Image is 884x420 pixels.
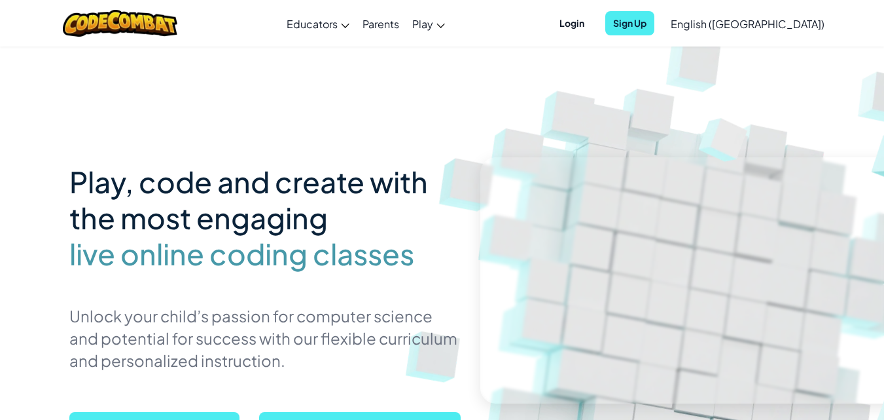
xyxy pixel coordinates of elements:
[280,6,356,41] a: Educators
[356,6,406,41] a: Parents
[552,11,592,35] button: Login
[664,6,831,41] a: English ([GEOGRAPHIC_DATA])
[69,163,428,236] span: Play, code and create with the most engaging
[679,97,771,180] img: Overlap cubes
[412,17,433,31] span: Play
[69,236,414,272] span: live online coding classes
[406,6,451,41] a: Play
[671,17,824,31] span: English ([GEOGRAPHIC_DATA])
[63,10,177,37] img: CodeCombat logo
[69,305,461,372] p: Unlock your child’s passion for computer science and potential for success with our flexible curr...
[605,11,654,35] button: Sign Up
[287,17,338,31] span: Educators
